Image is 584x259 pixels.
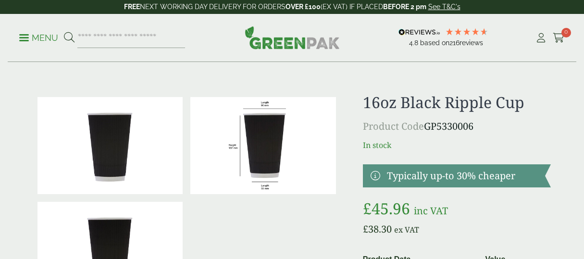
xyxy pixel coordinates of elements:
[553,31,565,45] a: 0
[561,28,571,37] span: 0
[124,3,140,11] strong: FREE
[363,198,372,219] span: £
[449,39,460,47] span: 216
[37,97,183,194] img: 16oz Black Ripple Cup 0
[19,32,58,42] a: Menu
[428,3,460,11] a: See T&C's
[420,39,449,47] span: Based on
[286,3,321,11] strong: OVER £100
[363,120,424,133] span: Product Code
[394,224,419,235] span: ex VAT
[363,93,551,111] h1: 16oz Black Ripple Cup
[460,39,483,47] span: reviews
[445,27,488,36] div: 4.79 Stars
[398,29,440,36] img: REVIEWS.io
[19,32,58,44] p: Menu
[190,97,336,194] img: RippleCup_16ozBlack
[363,222,392,235] bdi: 38.30
[363,198,410,219] bdi: 45.96
[363,119,551,134] p: GP5330006
[383,3,426,11] strong: BEFORE 2 pm
[363,139,551,151] p: In stock
[363,222,368,235] span: £
[245,26,340,49] img: GreenPak Supplies
[553,33,565,43] i: Cart
[535,33,547,43] i: My Account
[414,204,448,217] span: inc VAT
[409,39,420,47] span: 4.8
